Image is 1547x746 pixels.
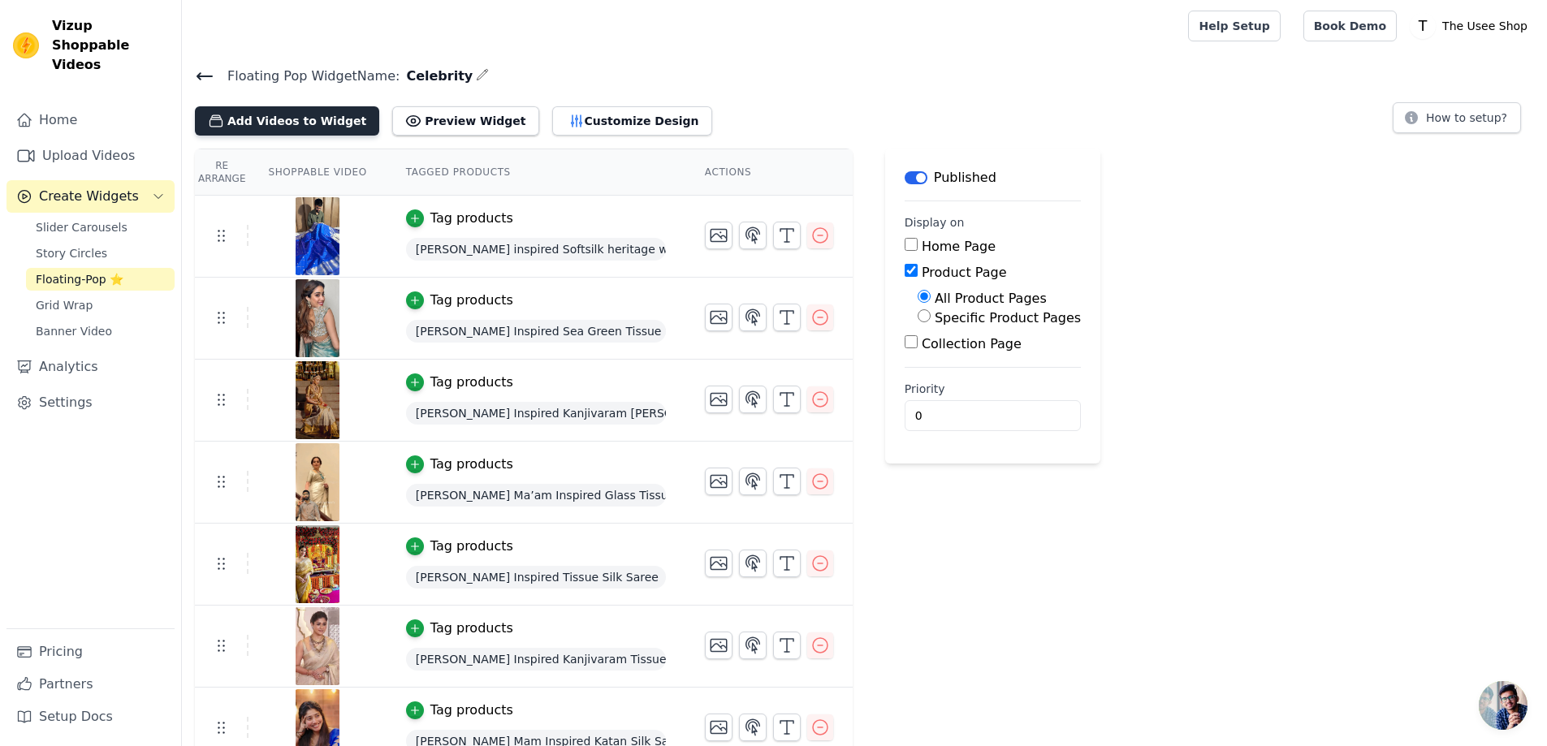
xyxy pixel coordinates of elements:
button: Change Thumbnail [705,468,732,495]
a: Banner Video [26,320,175,343]
button: Add Videos to Widget [195,106,379,136]
a: Setup Docs [6,701,175,733]
img: vizup-images-befc.jpg [295,525,340,603]
span: [PERSON_NAME] Inspired Kanjivaram [PERSON_NAME] [406,402,666,425]
span: [PERSON_NAME] inspired Softsilk heritage weave saree [406,238,666,261]
img: vizup-images-43a0.jpg [295,361,340,439]
span: Grid Wrap [36,297,93,313]
span: [PERSON_NAME] Ma’am Inspired Glass Tissue Silk Saree [406,484,666,507]
div: Tag products [430,701,513,720]
label: All Product Pages [935,291,1047,306]
th: Re Arrange [195,149,248,196]
img: vizup-images-a4ff.jpg [295,443,340,521]
label: Collection Page [922,336,1022,351]
button: Customize Design [552,106,712,136]
div: Tag products [430,455,513,474]
span: Vizup Shoppable Videos [52,16,168,75]
span: [PERSON_NAME] Inspired Sea Green Tissue Silk Saree [406,320,666,343]
div: Tag products [430,373,513,392]
a: Help Setup [1188,11,1280,41]
span: Slider Carousels [36,219,127,235]
button: Tag products [406,619,513,638]
button: Change Thumbnail [705,632,732,659]
img: vizup-images-1770.jpg [295,279,340,357]
img: Vizup [13,32,39,58]
button: How to setup? [1393,102,1521,133]
img: vizup-images-fd86.jpg [295,607,340,685]
a: Grid Wrap [26,294,175,317]
span: Create Widgets [39,187,139,206]
button: Preview Widget [392,106,538,136]
img: vizup-images-3c17.jpg [295,197,340,275]
div: Tag products [430,619,513,638]
label: Home Page [922,239,996,254]
a: Open chat [1479,681,1528,730]
span: Floating-Pop ⭐ [36,271,123,287]
button: Tag products [406,455,513,474]
a: Upload Videos [6,140,175,172]
a: How to setup? [1393,114,1521,129]
button: Tag products [406,373,513,392]
a: Home [6,104,175,136]
div: Tag products [430,291,513,310]
span: [PERSON_NAME] Inspired Kanjivaram Tissue Saree [406,648,666,671]
th: Shoppable Video [248,149,386,196]
button: Change Thumbnail [705,386,732,413]
legend: Display on [905,214,965,231]
span: Floating Pop Widget Name: [214,67,400,86]
button: Change Thumbnail [705,714,732,741]
label: Product Page [922,265,1007,280]
a: Story Circles [26,242,175,265]
a: Settings [6,386,175,419]
span: Story Circles [36,245,107,261]
button: Tag products [406,701,513,720]
p: The Usee Shop [1436,11,1534,41]
div: Edit Name [476,65,489,87]
label: Priority [905,381,1081,397]
a: Pricing [6,636,175,668]
label: Specific Product Pages [935,310,1081,326]
a: Analytics [6,351,175,383]
span: Banner Video [36,323,112,339]
a: Slider Carousels [26,216,175,239]
button: Tag products [406,537,513,556]
button: Change Thumbnail [705,304,732,331]
text: T [1418,18,1428,34]
a: Floating-Pop ⭐ [26,268,175,291]
th: Tagged Products [387,149,685,196]
button: Change Thumbnail [705,222,732,249]
a: Partners [6,668,175,701]
span: [PERSON_NAME] Inspired Tissue Silk Saree [406,566,666,589]
button: T The Usee Shop [1410,11,1534,41]
div: Tag products [430,209,513,228]
div: Tag products [430,537,513,556]
p: Published [934,168,996,188]
button: Change Thumbnail [705,550,732,577]
th: Actions [685,149,853,196]
button: Create Widgets [6,180,175,213]
button: Tag products [406,291,513,310]
button: Tag products [406,209,513,228]
span: Celebrity [400,67,473,86]
a: Book Demo [1303,11,1397,41]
